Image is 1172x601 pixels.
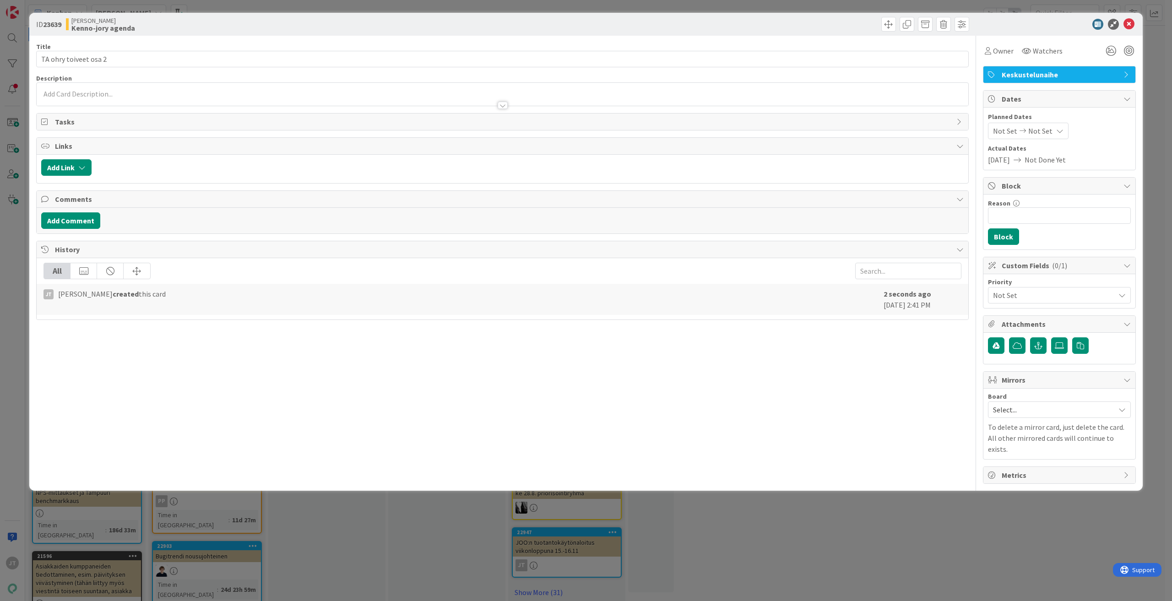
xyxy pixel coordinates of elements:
p: To delete a mirror card, just delete the card. All other mirrored cards will continue to exists. [988,422,1131,455]
span: Not Done Yet [1025,154,1066,165]
label: Title [36,43,51,51]
b: 23639 [43,20,61,29]
span: [DATE] [988,154,1010,165]
span: Not Set [993,289,1110,302]
div: All [44,263,71,279]
span: Keskustelunaihe [1002,69,1119,80]
span: Support [19,1,42,12]
input: type card name here... [36,51,969,67]
span: Attachments [1002,319,1119,330]
span: Metrics [1002,470,1119,481]
span: Not Set [1028,125,1053,136]
span: Not Set [993,125,1017,136]
b: Kenno-jory agenda [71,24,135,32]
span: Mirrors [1002,374,1119,385]
span: [PERSON_NAME] [71,17,135,24]
span: Custom Fields [1002,260,1119,271]
span: ( 0/1 ) [1052,261,1067,270]
span: Tasks [55,116,952,127]
div: [DATE] 2:41 PM [884,288,961,310]
button: Block [988,228,1019,245]
span: Description [36,74,72,82]
button: Add Comment [41,212,100,229]
span: Block [1002,180,1119,191]
span: Planned Dates [988,112,1131,122]
span: Board [988,393,1007,400]
span: Select... [993,403,1110,416]
span: [PERSON_NAME] this card [58,288,166,299]
b: 2 seconds ago [884,289,931,298]
input: Search... [855,263,961,279]
span: ID [36,19,61,30]
div: JT [43,289,54,299]
span: Links [55,141,952,152]
b: created [113,289,139,298]
label: Reason [988,199,1010,207]
button: Add Link [41,159,92,176]
span: Actual Dates [988,144,1131,153]
span: Comments [55,194,952,205]
span: Dates [1002,93,1119,104]
div: Priority [988,279,1131,285]
span: Watchers [1033,45,1063,56]
span: Owner [993,45,1014,56]
span: History [55,244,952,255]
